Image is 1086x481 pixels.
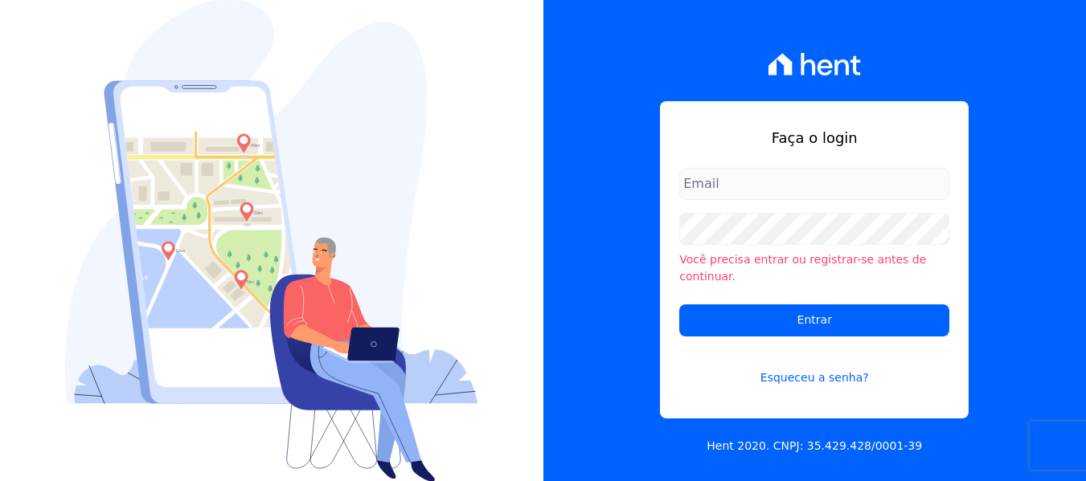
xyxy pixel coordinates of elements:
a: Esqueceu a senha? [679,349,949,386]
li: Você precisa entrar ou registrar-se antes de continuar. [679,251,949,285]
input: Entrar [679,304,949,336]
p: Hent 2020. CNPJ: 35.429.428/0001-39 [707,438,922,455]
h1: Faça o login [679,127,949,149]
input: Email [679,168,949,200]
